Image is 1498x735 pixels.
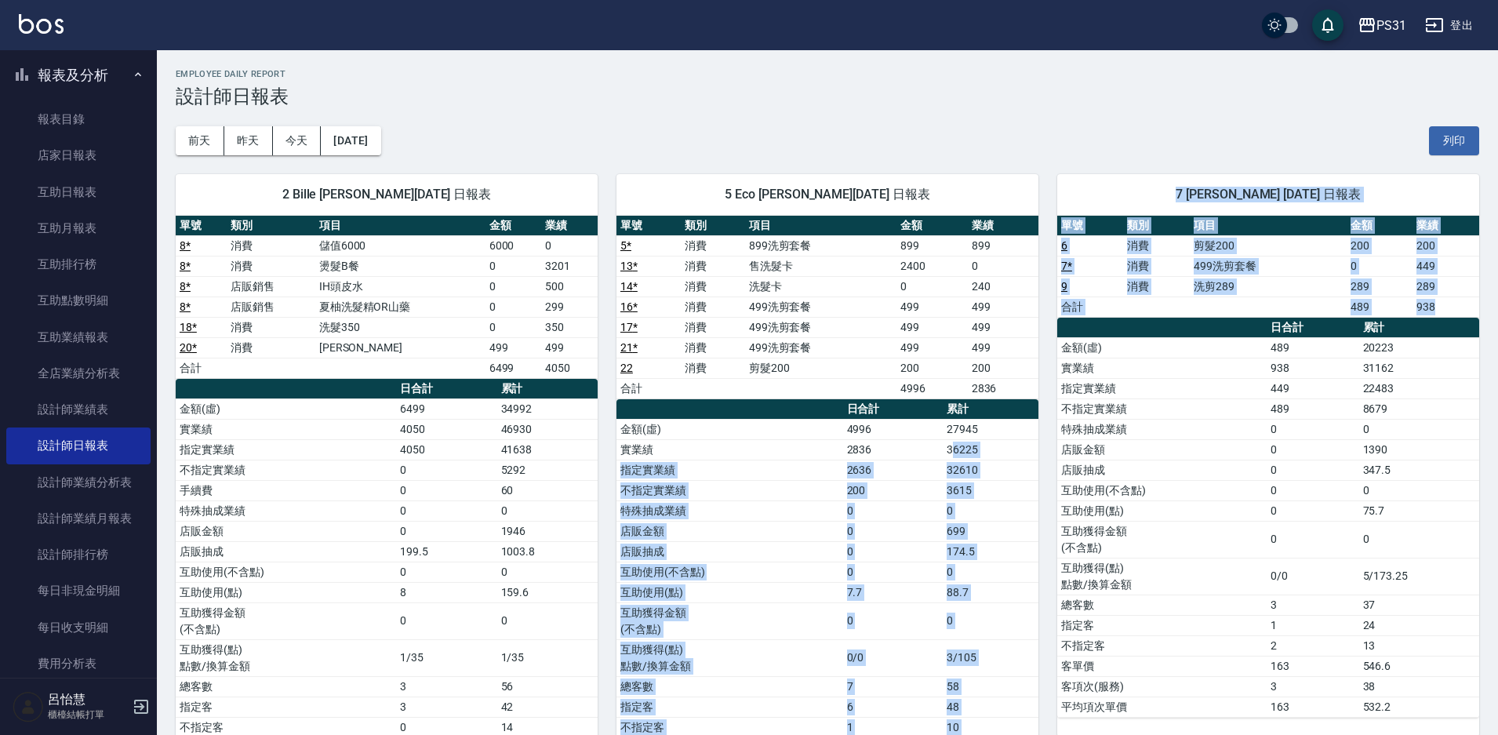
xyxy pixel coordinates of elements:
[273,126,322,155] button: 今天
[843,480,943,500] td: 200
[1347,276,1413,297] td: 289
[176,419,396,439] td: 實業績
[1057,216,1479,318] table: a dense table
[176,86,1479,107] h3: 設計師日報表
[896,378,967,398] td: 4996
[1359,615,1479,635] td: 24
[541,276,598,297] td: 500
[1123,276,1190,297] td: 消費
[1057,439,1267,460] td: 店販金額
[616,500,843,521] td: 特殊抽成業績
[1057,595,1267,615] td: 總客數
[541,297,598,317] td: 299
[943,500,1038,521] td: 0
[681,235,745,256] td: 消費
[1267,615,1359,635] td: 1
[943,582,1038,602] td: 88.7
[497,541,598,562] td: 1003.8
[1359,635,1479,656] td: 13
[176,541,396,562] td: 店販抽成
[1359,676,1479,697] td: 38
[745,276,897,297] td: 洗髮卡
[497,439,598,460] td: 41638
[541,358,598,378] td: 4050
[176,562,396,582] td: 互助使用(不含點)
[315,235,485,256] td: 儲值6000
[1267,337,1359,358] td: 489
[6,137,151,173] a: 店家日報表
[13,691,44,722] img: Person
[396,480,496,500] td: 0
[176,439,396,460] td: 指定實業績
[616,676,843,697] td: 總客數
[943,541,1038,562] td: 174.5
[1267,521,1359,558] td: 0
[681,358,745,378] td: 消費
[176,697,396,717] td: 指定客
[485,276,542,297] td: 0
[396,582,496,602] td: 8
[1267,635,1359,656] td: 2
[968,378,1038,398] td: 2836
[6,609,151,646] a: 每日收支明細
[6,319,151,355] a: 互助業績報表
[896,235,967,256] td: 899
[6,428,151,464] a: 設計師日報表
[6,391,151,428] a: 設計師業績表
[497,379,598,399] th: 累計
[396,639,496,676] td: 1/35
[896,317,967,337] td: 499
[485,358,542,378] td: 6499
[681,216,745,236] th: 類別
[176,521,396,541] td: 店販金額
[616,541,843,562] td: 店販抽成
[1057,697,1267,717] td: 平均項次單價
[1267,656,1359,676] td: 163
[176,126,224,155] button: 前天
[1057,635,1267,656] td: 不指定客
[1061,239,1067,252] a: 6
[1057,521,1267,558] td: 互助獲得金額 (不含點)
[943,399,1038,420] th: 累計
[1057,216,1124,236] th: 單號
[485,317,542,337] td: 0
[1359,318,1479,338] th: 累計
[616,439,843,460] td: 實業績
[1267,460,1359,480] td: 0
[616,216,681,236] th: 單號
[896,256,967,276] td: 2400
[616,697,843,717] td: 指定客
[176,480,396,500] td: 手續費
[176,582,396,602] td: 互助使用(點)
[616,419,843,439] td: 金額(虛)
[48,692,128,708] h5: 呂怡慧
[6,646,151,682] a: 費用分析表
[1267,318,1359,338] th: 日合計
[227,317,315,337] td: 消費
[497,602,598,639] td: 0
[1347,235,1413,256] td: 200
[1267,676,1359,697] td: 3
[315,256,485,276] td: 燙髮B餐
[681,317,745,337] td: 消費
[396,562,496,582] td: 0
[485,256,542,276] td: 0
[176,676,396,697] td: 總客數
[745,216,897,236] th: 項目
[6,464,151,500] a: 設計師業績分析表
[968,216,1038,236] th: 業績
[6,573,151,609] a: 每日非現金明細
[1359,521,1479,558] td: 0
[315,337,485,358] td: [PERSON_NAME]
[1057,297,1124,317] td: 合計
[681,256,745,276] td: 消費
[843,697,943,717] td: 6
[1057,558,1267,595] td: 互助獲得(點) 點數/換算金額
[227,337,315,358] td: 消費
[1267,558,1359,595] td: 0/0
[396,676,496,697] td: 3
[1123,256,1190,276] td: 消費
[896,276,967,297] td: 0
[1267,480,1359,500] td: 0
[943,602,1038,639] td: 0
